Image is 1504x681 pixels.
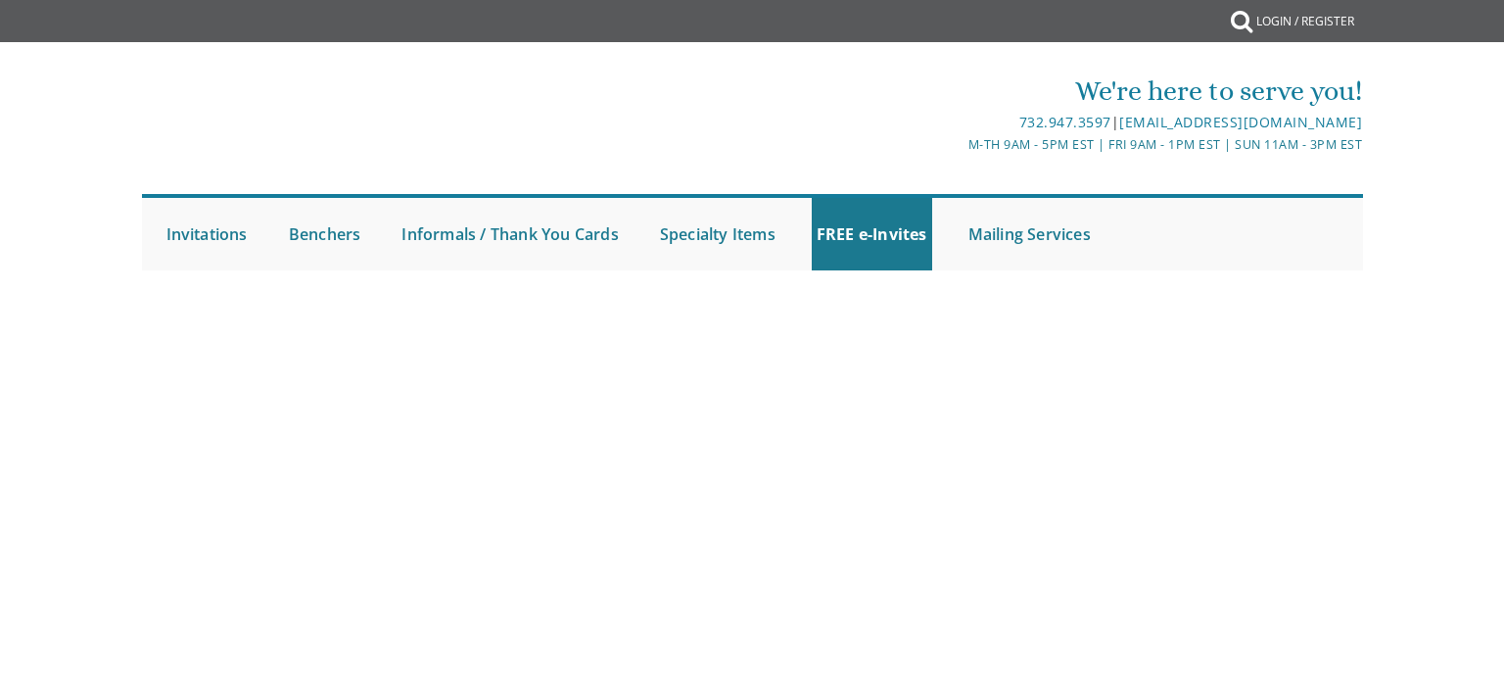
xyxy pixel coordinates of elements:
a: Mailing Services [963,198,1096,270]
a: Specialty Items [655,198,780,270]
a: 732.947.3597 [1019,113,1111,131]
a: FREE e-Invites [812,198,932,270]
div: We're here to serve you! [549,72,1362,111]
a: Benchers [284,198,366,270]
div: M-Th 9am - 5pm EST | Fri 9am - 1pm EST | Sun 11am - 3pm EST [549,134,1362,155]
div: | [549,111,1362,134]
a: [EMAIL_ADDRESS][DOMAIN_NAME] [1119,113,1362,131]
a: Informals / Thank You Cards [397,198,623,270]
a: Invitations [162,198,253,270]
